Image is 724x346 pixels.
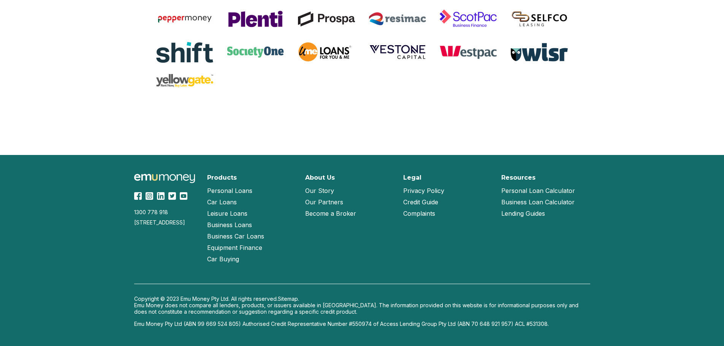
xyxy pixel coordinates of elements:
a: Leisure Loans [207,208,247,219]
img: Emu Money [134,174,195,183]
h2: Resources [501,174,535,181]
img: UME Loans [298,41,355,63]
div: [STREET_ADDRESS] [134,219,198,226]
a: Equipment Finance [207,242,262,253]
img: Pepper Money [156,13,213,25]
a: Business Loans [207,219,252,231]
img: YouTube [180,192,187,200]
img: Instagram [146,192,153,200]
a: Car Buying [207,253,239,265]
a: Business Loan Calculator [501,196,575,208]
a: Our Partners [305,196,343,208]
img: Prospa [298,11,355,27]
a: Sitemap. [278,295,299,302]
div: 1300 778 918 [134,209,198,215]
a: Become a Broker [305,208,356,219]
p: Emu Money Pty Ltd (ABN 99 669 524 805) Authorised Credit Representative Number #550974 of Access ... [134,321,590,327]
img: Yellow Gate [156,74,213,87]
a: Personal Loans [207,185,252,196]
a: Business Car Loans [207,231,264,242]
img: ScotPac [440,8,497,30]
a: Privacy Policy [403,185,444,196]
img: Wisr [511,43,568,62]
p: Emu Money does not compare all lenders, products, or issuers available in [GEOGRAPHIC_DATA]. The ... [134,302,590,315]
h2: Legal [403,174,421,181]
a: Credit Guide [403,196,438,208]
a: Personal Loan Calculator [501,185,575,196]
p: Copyright © 2023 Emu Money Pty Ltd. All rights reserved. [134,295,590,302]
img: Shift [156,41,213,63]
img: Twitter [168,192,176,200]
img: Plenti [227,10,284,28]
img: LinkedIn [157,192,165,200]
h2: About Us [305,174,335,181]
img: Selfco [511,10,568,27]
img: Westpac [440,45,497,59]
a: Complaints [403,208,435,219]
h2: Products [207,174,237,181]
img: Vestone [369,44,426,60]
a: Our Story [305,185,334,196]
img: SocietyOne [227,46,284,58]
a: Lending Guides [501,208,545,219]
img: Facebook [134,192,142,200]
a: Car Loans [207,196,237,208]
img: Resimac [369,12,426,25]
